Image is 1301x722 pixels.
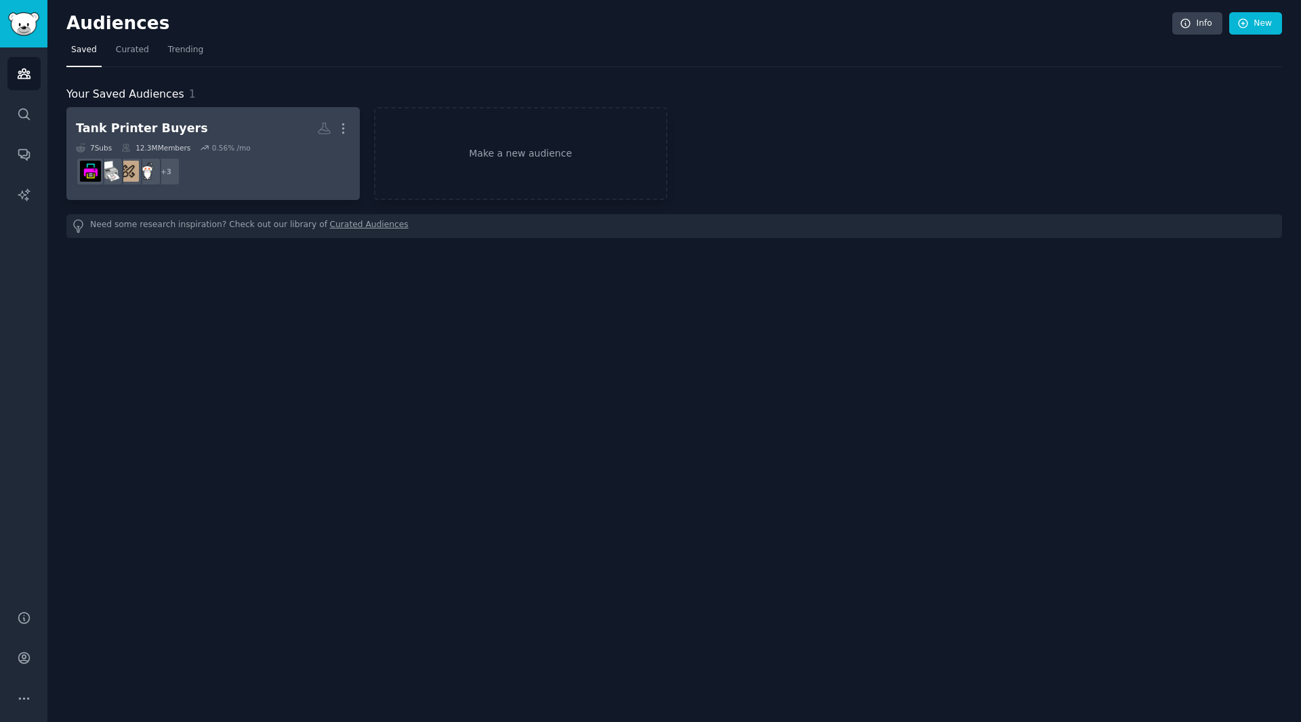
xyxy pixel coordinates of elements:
span: Trending [168,44,203,56]
a: Info [1172,12,1222,35]
a: Trending [163,39,208,67]
img: Epson [99,161,120,182]
a: Make a new audience [374,107,667,200]
span: 1 [189,87,196,100]
img: printers [80,161,101,182]
a: Curated Audiences [330,219,409,233]
img: BuyItForLife [137,161,158,182]
div: + 3 [152,157,180,186]
span: Your Saved Audiences [66,86,184,103]
img: Printing [118,161,139,182]
span: Curated [116,44,149,56]
a: Tank Printer Buyers7Subs12.3MMembers0.56% /mo+3BuyItForLifePrintingEpsonprinters [66,107,360,200]
div: 7 Sub s [76,143,112,153]
div: 12.3M Members [121,143,190,153]
a: Saved [66,39,102,67]
img: GummySearch logo [8,12,39,36]
a: Curated [111,39,154,67]
h2: Audiences [66,13,1172,35]
div: 0.56 % /mo [212,143,251,153]
span: Saved [71,44,97,56]
div: Tank Printer Buyers [76,120,208,137]
div: Need some research inspiration? Check out our library of [66,214,1282,238]
a: New [1229,12,1282,35]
